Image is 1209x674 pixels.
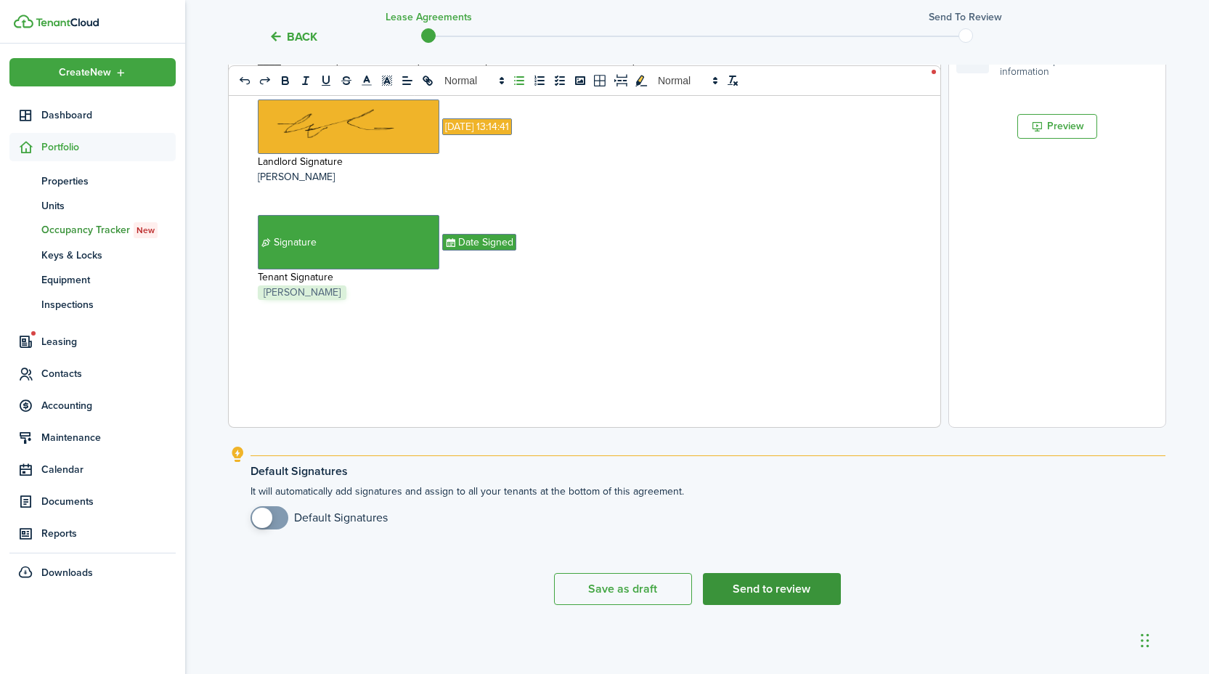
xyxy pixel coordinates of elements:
[1141,619,1149,662] div: Drag
[550,72,570,89] button: list: check
[9,58,176,86] button: Open menu
[631,72,651,89] button: toggleMarkYellow: markYellow
[258,269,333,285] span: Tenant Signature
[41,526,176,541] span: Reports
[269,29,317,44] button: Back
[229,446,247,463] i: outline
[316,72,336,89] button: underline
[36,18,99,27] img: TenantCloud
[703,573,841,605] button: Send to review
[14,15,33,28] img: TenantCloud
[251,465,1165,478] explanation-title: Default Signatures
[59,68,111,78] span: Create New
[41,222,176,238] span: Occupancy Tracker
[251,484,1165,529] explanation-description: It will automatically add signatures and assign to all your tenants at the bottom of this agreement.
[509,72,529,89] button: list: bullet
[9,168,176,193] a: Properties
[41,494,176,509] span: Documents
[296,72,316,89] button: italic
[9,101,176,129] a: Dashboard
[41,139,176,155] span: Portfolio
[9,267,176,292] a: Equipment
[722,72,743,89] button: clean
[41,430,176,445] span: Maintenance
[9,193,176,218] a: Units
[41,248,176,263] span: Keys & Locks
[386,9,472,25] h3: Lease Agreements
[41,174,176,189] span: Properties
[41,334,176,349] span: Leasing
[9,243,176,267] a: Keys & Locks
[9,292,176,317] a: Inspections
[590,72,611,89] button: table-better
[258,169,900,184] p: [PERSON_NAME]
[275,72,296,89] button: bold
[41,398,176,413] span: Accounting
[9,218,176,243] a: Occupancy TrackerNew
[137,224,155,237] span: New
[255,72,275,89] button: redo: redo
[9,519,176,548] a: Reports
[258,285,346,300] span: [PERSON_NAME]
[929,9,1002,25] h3: Send to review
[611,72,631,89] button: pageBreak
[41,462,176,477] span: Calendar
[1136,604,1209,674] iframe: Chat Widget
[336,72,357,89] button: strike
[418,72,438,89] button: link
[41,107,176,123] span: Dashboard
[1017,114,1097,139] button: Preview
[41,198,176,214] span: Units
[235,72,255,89] button: undo: undo
[258,154,343,169] span: Landlord Signature
[41,366,176,381] span: Contacts
[41,297,176,312] span: Inspections
[570,72,590,89] button: image
[41,272,176,288] span: Equipment
[554,573,692,605] button: Save as draft
[41,565,93,580] span: Downloads
[529,72,550,89] button: list: ordered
